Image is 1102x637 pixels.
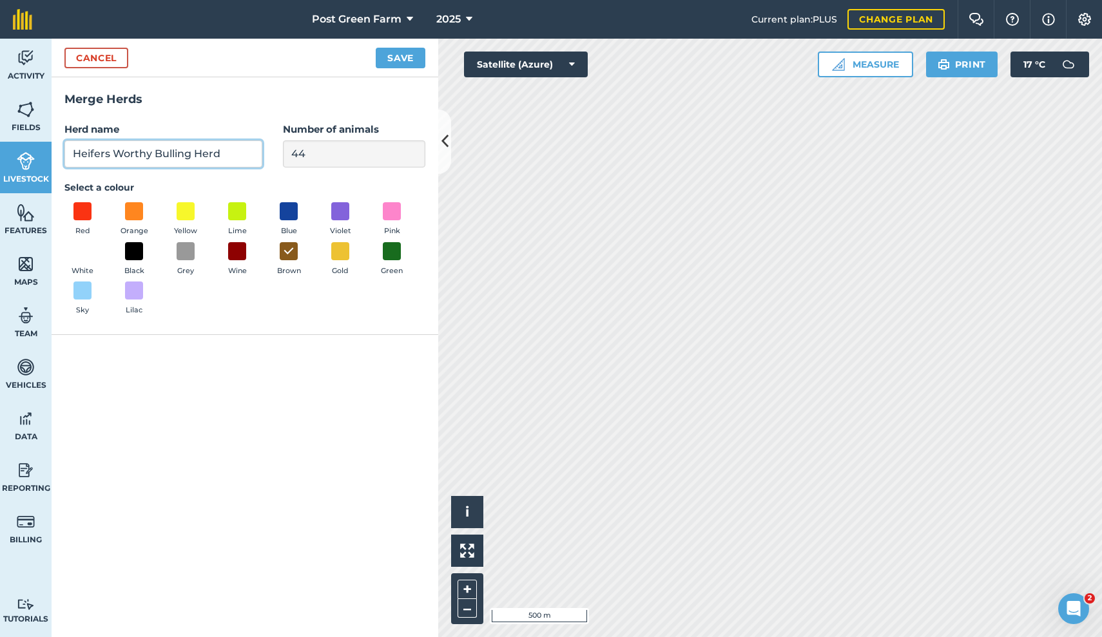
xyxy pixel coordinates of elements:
span: 17 ° C [1023,52,1045,77]
span: 2 [1085,593,1095,604]
img: Two speech bubbles overlapping with the left bubble in the forefront [969,13,984,26]
img: Four arrows, one pointing top left, one top right, one bottom right and the last bottom left [460,544,474,558]
button: + [458,580,477,599]
img: svg+xml;base64,PD94bWwgdmVyc2lvbj0iMS4wIiBlbmNvZGluZz0idXRmLTgiPz4KPCEtLSBHZW5lcmF0b3I6IEFkb2JlIE... [1056,52,1081,77]
span: Violet [330,225,351,237]
span: Orange [121,225,148,237]
span: Post Green Farm [312,12,401,27]
img: svg+xml;base64,PHN2ZyB4bWxucz0iaHR0cDovL3d3dy53My5vcmcvMjAwMC9zdmciIHdpZHRoPSI1NiIgaGVpZ2h0PSI2MC... [17,100,35,119]
button: Gold [322,242,358,277]
span: Pink [384,225,400,237]
img: svg+xml;base64,PD94bWwgdmVyc2lvbj0iMS4wIiBlbmNvZGluZz0idXRmLTgiPz4KPCEtLSBHZW5lcmF0b3I6IEFkb2JlIE... [17,306,35,325]
button: Black [116,242,152,277]
img: A question mark icon [1005,13,1020,26]
img: svg+xml;base64,PHN2ZyB4bWxucz0iaHR0cDovL3d3dy53My5vcmcvMjAwMC9zdmciIHdpZHRoPSI1NiIgaGVpZ2h0PSI2MC... [17,254,35,274]
span: White [72,265,93,277]
span: Green [381,265,403,277]
button: Sky [64,281,101,316]
span: Current plan : PLUS [751,12,837,26]
button: Lime [219,202,255,237]
button: Print [926,52,998,77]
img: svg+xml;base64,PD94bWwgdmVyc2lvbj0iMS4wIiBlbmNvZGluZz0idXRmLTgiPz4KPCEtLSBHZW5lcmF0b3I6IEFkb2JlIE... [17,598,35,611]
span: Red [75,225,90,237]
img: svg+xml;base64,PD94bWwgdmVyc2lvbj0iMS4wIiBlbmNvZGluZz0idXRmLTgiPz4KPCEtLSBHZW5lcmF0b3I6IEFkb2JlIE... [17,357,35,377]
button: Grey [168,242,204,277]
button: Pink [374,202,410,237]
button: Measure [818,52,913,77]
span: Brown [277,265,301,277]
span: Yellow [174,225,197,237]
img: svg+xml;base64,PHN2ZyB4bWxucz0iaHR0cDovL3d3dy53My5vcmcvMjAwMC9zdmciIHdpZHRoPSIxNyIgaGVpZ2h0PSIxNy... [1042,12,1055,27]
button: Orange [116,202,152,237]
img: fieldmargin Logo [13,9,32,30]
img: svg+xml;base64,PD94bWwgdmVyc2lvbj0iMS4wIiBlbmNvZGluZz0idXRmLTgiPz4KPCEtLSBHZW5lcmF0b3I6IEFkb2JlIE... [17,512,35,531]
button: Yellow [168,202,204,237]
iframe: Intercom live chat [1058,593,1089,624]
button: Wine [219,242,255,277]
span: Gold [332,265,349,277]
button: Brown [271,242,307,277]
span: i [465,504,469,520]
span: Lime [228,225,247,237]
button: White [64,242,101,277]
button: Violet [322,202,358,237]
span: Lilac [126,305,142,316]
img: svg+xml;base64,PHN2ZyB4bWxucz0iaHR0cDovL3d3dy53My5vcmcvMjAwMC9zdmciIHdpZHRoPSIxOSIgaGVpZ2h0PSIyNC... [938,57,950,72]
button: Satellite (Azure) [464,52,588,77]
button: Red [64,202,101,237]
button: Save [376,48,425,68]
span: Wine [228,265,247,277]
a: Cancel [64,48,128,68]
span: Black [124,265,144,277]
img: svg+xml;base64,PD94bWwgdmVyc2lvbj0iMS4wIiBlbmNvZGluZz0idXRmLTgiPz4KPCEtLSBHZW5lcmF0b3I6IEFkb2JlIE... [17,409,35,428]
span: Grey [177,265,194,277]
button: – [458,599,477,618]
strong: Herd name [64,123,119,135]
span: Sky [76,305,89,316]
span: Blue [281,225,297,237]
button: Green [374,242,410,277]
img: svg+xml;base64,PHN2ZyB4bWxucz0iaHR0cDovL3d3dy53My5vcmcvMjAwMC9zdmciIHdpZHRoPSI1NiIgaGVpZ2h0PSI2MC... [17,203,35,222]
img: svg+xml;base64,PD94bWwgdmVyc2lvbj0iMS4wIiBlbmNvZGluZz0idXRmLTgiPz4KPCEtLSBHZW5lcmF0b3I6IEFkb2JlIE... [17,151,35,171]
button: Lilac [116,281,152,316]
strong: Select a colour [64,182,134,193]
span: 2025 [436,12,461,27]
img: A cog icon [1077,13,1092,26]
button: 17 °C [1010,52,1089,77]
img: svg+xml;base64,PD94bWwgdmVyc2lvbj0iMS4wIiBlbmNvZGluZz0idXRmLTgiPz4KPCEtLSBHZW5lcmF0b3I6IEFkb2JlIE... [17,48,35,68]
button: i [451,496,483,528]
img: svg+xml;base64,PD94bWwgdmVyc2lvbj0iMS4wIiBlbmNvZGluZz0idXRmLTgiPz4KPCEtLSBHZW5lcmF0b3I6IEFkb2JlIE... [17,461,35,480]
button: Blue [271,202,307,237]
strong: Number of animals [283,123,379,135]
img: svg+xml;base64,PHN2ZyB4bWxucz0iaHR0cDovL3d3dy53My5vcmcvMjAwMC9zdmciIHdpZHRoPSIxOCIgaGVpZ2h0PSIyNC... [283,243,295,259]
img: Ruler icon [832,58,845,71]
a: Change plan [847,9,945,30]
h2: Merge Herds [64,90,425,109]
